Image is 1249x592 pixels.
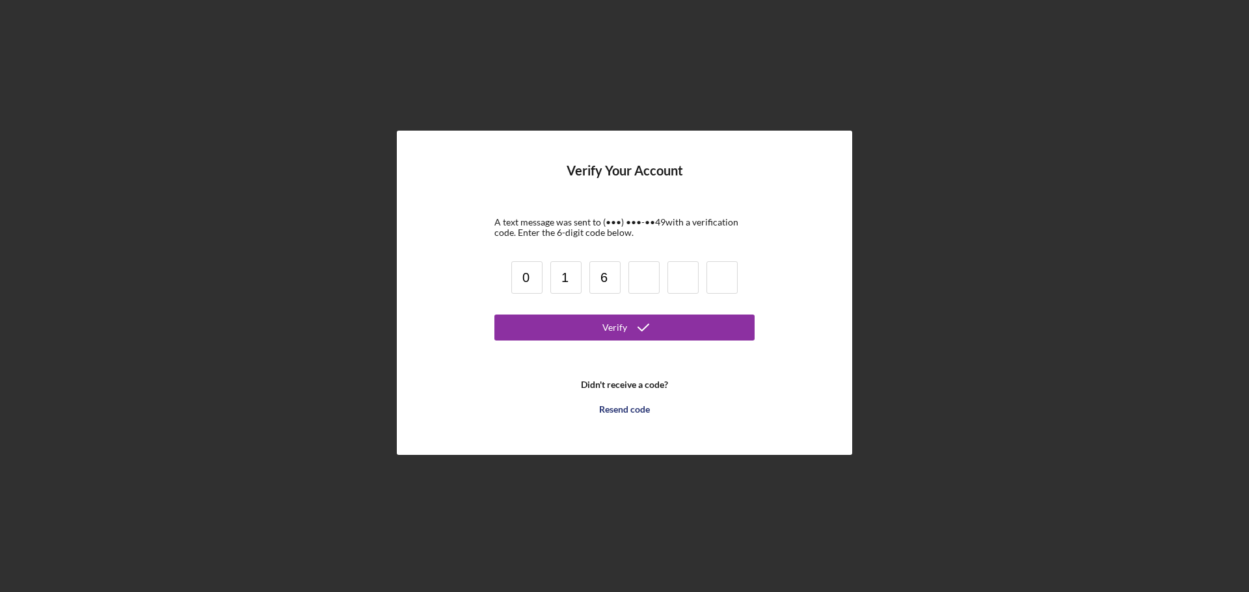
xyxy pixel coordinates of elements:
div: Verify [602,315,627,341]
b: Didn't receive a code? [581,380,668,390]
div: A text message was sent to (•••) •••-•• 49 with a verification code. Enter the 6-digit code below. [494,217,755,238]
div: Resend code [599,396,650,422]
button: Verify [494,315,755,341]
h4: Verify Your Account [567,163,683,198]
button: Resend code [494,396,755,422]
